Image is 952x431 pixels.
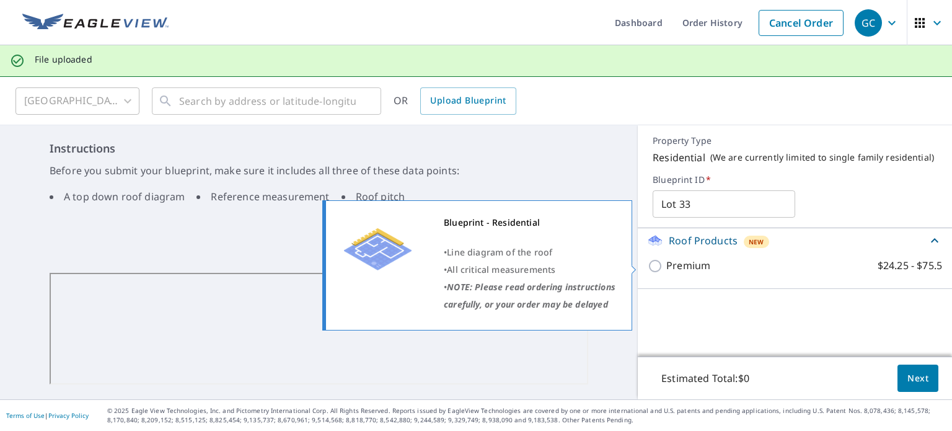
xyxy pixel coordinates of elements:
[444,281,615,310] i: NOTE: Please read ordering instructions carefully, or your order may be delayed
[179,84,356,118] input: Search by address or latitude-longitude
[22,14,169,32] img: EV Logo
[444,214,616,231] div: Blueprint - Residential
[335,214,422,288] img: Premium
[710,152,934,163] p: ( We are currently limited to single family residential )
[50,189,185,204] li: A top down roof diagram
[50,140,588,157] h6: Instructions
[669,233,738,248] p: Roof Products
[444,278,616,313] div: •
[653,135,937,146] p: Property Type
[749,237,764,247] span: New
[897,365,938,393] button: Next
[50,163,588,178] p: Before you submit your blueprint, make sure it includes all three of these data points:
[342,189,405,204] li: Roof pitch
[50,273,588,385] iframe: GP Lot 33 permit set 250922.pdf
[855,9,882,37] div: GC
[653,174,937,185] label: Blueprint ID
[430,93,506,109] span: Upload Blueprint
[48,411,89,420] a: Privacy Policy
[196,189,329,204] li: Reference measurement
[878,258,942,273] p: $24.25 - $75.5
[759,10,844,36] a: Cancel Order
[444,244,616,261] div: •
[666,258,710,273] p: Premium
[648,233,942,248] div: Roof ProductsNew
[6,412,89,419] p: |
[447,264,555,275] span: All critical measurements
[107,406,946,425] p: © 2025 Eagle View Technologies, Inc. and Pictometry International Corp. All Rights Reserved. Repo...
[907,371,928,386] span: Next
[420,87,516,115] a: Upload Blueprint
[15,84,139,118] div: [GEOGRAPHIC_DATA]
[653,150,705,165] p: Residential
[444,261,616,278] div: •
[651,365,759,392] p: Estimated Total: $0
[394,87,516,115] div: OR
[35,54,92,65] p: File uploaded
[447,246,552,258] span: Line diagram of the roof
[6,411,45,420] a: Terms of Use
